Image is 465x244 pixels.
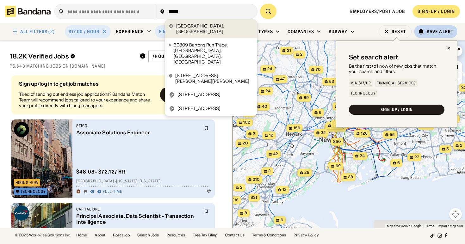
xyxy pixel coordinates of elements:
[76,123,200,128] div: Stigg
[360,153,365,159] span: 24
[137,233,159,237] a: Search Jobs
[268,168,271,174] span: 2
[234,220,255,228] img: Google
[252,233,286,237] a: Terms & Conditions
[348,174,353,180] span: 28
[333,139,341,144] span: $50
[234,220,255,228] a: Open this area in Google Maps (opens a new window)
[262,104,267,109] span: 40
[300,52,303,57] span: 2
[349,64,444,74] div: Be the first to know of new jobs that match your search and filters:
[319,110,321,115] span: 6
[392,29,406,34] div: Reset
[288,29,314,34] div: Companies
[381,108,413,112] div: SIGN-UP / LOGIN
[76,233,87,237] a: Home
[294,233,319,237] a: Privacy Policy
[304,170,309,175] span: 25
[232,198,239,202] span: $18
[335,121,343,126] span: $95
[76,168,126,175] div: $ 48.08 - $72.12 / hr
[418,9,455,14] div: SIGN-UP / LOGIN
[282,187,286,192] span: 12
[225,233,245,237] a: Contact Us
[350,9,405,14] a: Employers/Post a job
[69,29,100,34] div: $17.00 / hour
[193,233,217,237] a: Free Tax Filing
[251,195,257,200] span: $31
[10,52,134,60] div: 18.2K Verified Jobs
[76,207,200,212] div: Capital One
[350,91,376,95] div: Technology
[397,160,400,166] span: 6
[414,155,419,160] span: 27
[14,205,29,221] img: Capital One logo
[253,177,260,182] span: 210
[427,29,454,34] div: Save Alert
[449,208,462,221] button: Map camera controls
[113,233,130,237] a: Post a job
[331,125,344,131] span: 14,599
[321,130,326,136] span: 32
[287,48,291,53] span: 31
[446,146,449,152] span: 5
[174,42,253,65] div: 30309 Bartons Run Trace, [GEOGRAPHIC_DATA], [GEOGRAPHIC_DATA], [GEOGRAPHIC_DATA]
[159,29,187,34] div: Financial Services
[281,217,283,223] span: 6
[293,125,300,131] span: 159
[425,224,434,228] a: Terms (opens in new tab)
[10,73,222,228] div: grid
[240,185,243,190] span: 2
[176,23,253,34] div: [GEOGRAPHIC_DATA], [GEOGRAPHIC_DATA]
[333,121,344,126] span: $340
[269,133,273,138] span: 12
[253,131,255,137] span: 2
[390,132,395,137] span: 55
[5,6,51,17] img: Bandana logotype
[243,120,250,125] span: 102
[14,122,29,137] img: Stigg logo
[349,53,398,61] div: Set search alert
[267,66,272,72] span: 24
[377,81,416,85] div: Financial Services
[350,81,371,85] div: Min $17/hr
[336,163,341,169] span: 69
[152,53,167,59] div: /hour
[175,73,253,84] div: [STREET_ADDRESS][PERSON_NAME][PERSON_NAME]
[249,29,273,34] div: Job Types
[387,224,421,228] span: Map data ©2025 Google
[19,91,155,109] div: Tired of sending out endless job applications? Bandana Match Team will recommend jobs tailored to...
[177,92,220,98] div: [STREET_ADDRESS]
[177,106,220,112] div: [STREET_ADDRESS]
[329,29,348,34] div: Subway
[166,233,185,237] a: Resources
[21,190,46,193] div: Technology
[265,88,270,94] span: 24
[460,143,462,148] span: 2
[15,181,39,185] div: Hiring Now
[245,210,247,216] span: 8
[103,189,122,194] div: Full-time
[242,141,248,146] span: 20
[15,233,71,237] div: © 2025 Workwise Solutions Inc.
[19,81,155,86] div: Sign up/log in to get job matches
[438,224,463,228] a: Report a map error
[304,95,309,101] span: 89
[76,130,200,136] div: Associate Solutions Engineer
[10,63,222,69] div: 75,648 matching jobs on [DOMAIN_NAME]
[76,213,200,225] div: Principal Associate, Data Scientist - Transaction Intelligence
[273,151,278,157] span: 42
[95,233,105,237] a: About
[361,131,367,136] span: 126
[116,29,144,34] div: Experience
[76,179,211,184] div: [GEOGRAPHIC_DATA] · [US_STATE] · [US_STATE]
[316,67,321,72] span: 70
[329,79,334,84] span: 63
[280,76,285,82] span: 47
[20,29,55,34] div: ALL FILTERS (2)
